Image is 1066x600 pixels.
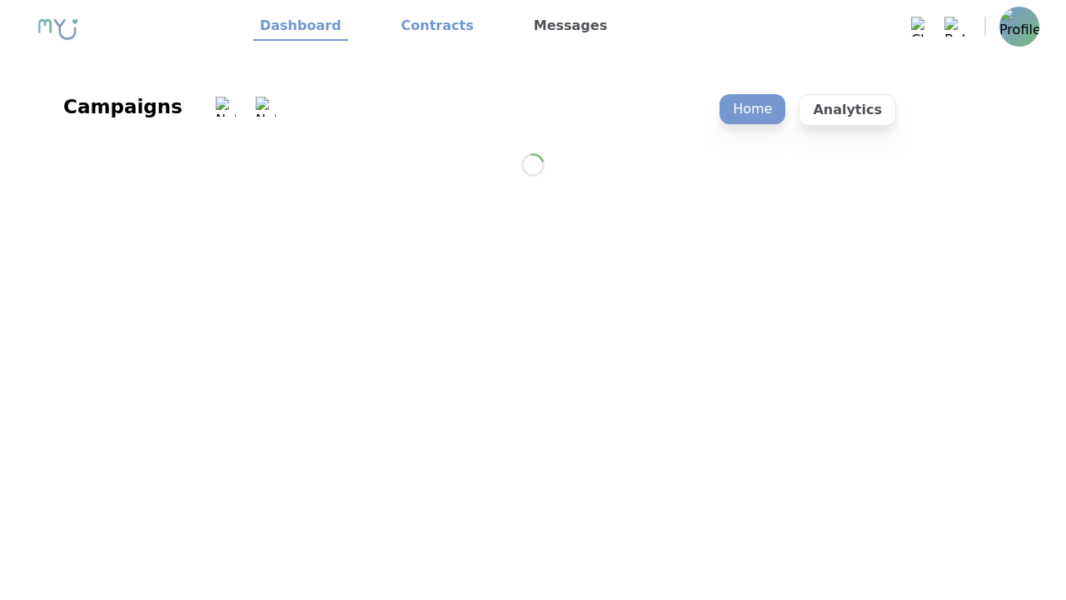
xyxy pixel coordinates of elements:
[720,94,785,124] p: Home
[63,93,182,120] div: Campaigns
[999,7,1039,47] img: Profile
[216,97,236,117] img: Notification
[256,97,276,117] img: Notification
[395,12,481,41] a: Contracts
[944,17,964,37] img: Bell
[527,12,614,41] a: Messages
[799,94,896,126] p: Analytics
[253,12,348,41] a: Dashboard
[911,17,931,37] img: Chat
